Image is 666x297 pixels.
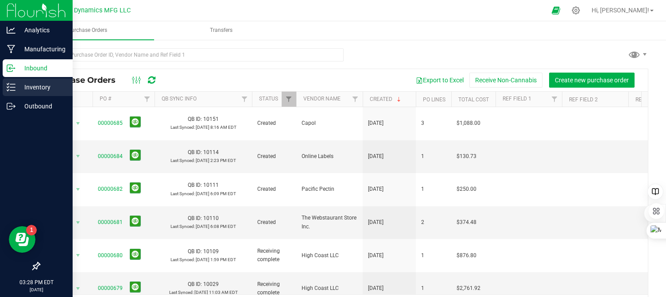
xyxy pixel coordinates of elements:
[546,2,566,19] span: Open Ecommerce Menu
[7,83,15,92] inline-svg: Inventory
[170,257,195,262] span: Last Synced:
[547,92,562,107] a: Filter
[7,64,15,73] inline-svg: Inbound
[194,290,238,295] span: [DATE] 11:03 AM EDT
[368,251,383,260] span: [DATE]
[282,92,296,107] a: Filter
[421,185,446,193] span: 1
[196,158,236,163] span: [DATE] 2:23 PM EDT
[370,96,403,102] a: Created
[423,96,445,103] a: PO Lines
[15,82,69,93] p: Inventory
[368,218,383,227] span: [DATE]
[421,218,446,227] span: 2
[73,249,84,262] span: select
[569,96,598,103] a: Ref Field 2
[98,285,123,291] a: 00000679
[257,247,291,264] span: Receiving complete
[188,182,202,188] span: QB ID:
[98,186,123,192] a: 00000682
[368,284,383,293] span: [DATE]
[140,92,155,107] a: Filter
[100,96,111,102] a: PO #
[257,185,291,193] span: Created
[188,215,202,221] span: QB ID:
[4,278,69,286] p: 03:28 PM EDT
[21,21,154,40] a: Purchase Orders
[155,21,288,40] a: Transfers
[257,119,291,127] span: Created
[7,102,15,111] inline-svg: Outbound
[46,75,124,85] span: Purchase Orders
[237,92,252,107] a: Filter
[203,215,219,221] span: 10110
[421,152,446,161] span: 1
[9,226,35,253] iframe: Resource center
[73,282,84,295] span: select
[302,152,357,161] span: Online Labels
[203,281,219,287] span: 10029
[98,120,123,126] a: 00000685
[368,152,383,161] span: [DATE]
[257,280,291,297] span: Receiving complete
[368,185,383,193] span: [DATE]
[457,218,476,227] span: $374.48
[4,286,69,293] p: [DATE]
[170,158,195,163] span: Last Synced:
[303,96,341,102] a: Vendor Name
[457,284,480,293] span: $2,761.92
[421,119,446,127] span: 3
[170,125,195,130] span: Last Synced:
[203,149,219,155] span: 10114
[348,92,363,107] a: Filter
[257,152,291,161] span: Created
[169,290,194,295] span: Last Synced:
[457,251,476,260] span: $876.80
[549,73,635,88] button: Create new purchase order
[302,119,357,127] span: Capol
[302,185,357,193] span: Pacific Pectin
[196,257,236,262] span: [DATE] 1:59 PM EDT
[188,116,202,122] span: QB ID:
[188,149,202,155] span: QB ID:
[15,101,69,112] p: Outbound
[39,48,344,62] input: Search Purchase Order ID, Vendor Name and Ref Field 1
[98,153,123,159] a: 00000684
[15,25,69,35] p: Analytics
[503,96,531,102] a: Ref Field 1
[15,44,69,54] p: Manufacturing
[98,219,123,225] a: 00000681
[469,73,542,88] button: Receive Non-Cannabis
[555,77,629,84] span: Create new purchase order
[170,224,195,229] span: Last Synced:
[7,26,15,35] inline-svg: Analytics
[56,27,119,34] span: Purchase Orders
[196,191,236,196] span: [DATE] 6:09 PM EDT
[302,251,357,260] span: High Coast LLC
[259,96,278,102] a: Status
[592,7,649,14] span: Hi, [PERSON_NAME]!
[188,248,202,255] span: QB ID:
[457,152,476,161] span: $130.73
[162,96,197,102] a: QB Sync Info
[7,45,15,54] inline-svg: Manufacturing
[15,63,69,73] p: Inbound
[170,191,195,196] span: Last Synced:
[421,251,446,260] span: 1
[26,225,37,235] iframe: Resource center unread badge
[188,281,202,287] span: QB ID:
[458,96,489,103] a: Total Cost
[421,284,446,293] span: 1
[302,214,357,231] span: The Webstaurant Store Inc.
[410,73,469,88] button: Export to Excel
[198,27,244,34] span: Transfers
[457,185,476,193] span: $250.00
[203,116,219,122] span: 10151
[73,117,84,130] span: select
[257,218,291,227] span: Created
[50,7,131,14] span: Modern Dynamics MFG LLC
[98,252,123,258] a: 00000680
[457,119,480,127] span: $1,088.00
[570,6,581,15] div: Manage settings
